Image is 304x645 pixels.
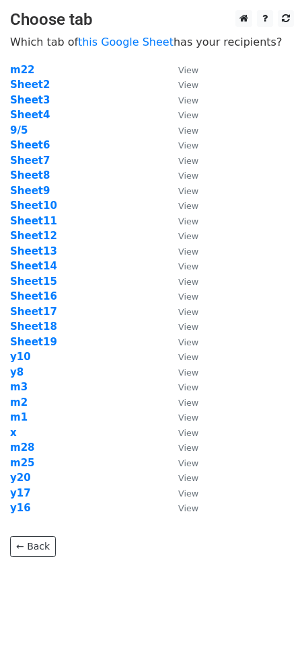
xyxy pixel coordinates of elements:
a: m3 [10,381,28,393]
small: View [178,171,198,181]
a: Sheet12 [10,230,57,242]
small: View [178,277,198,287]
a: m28 [10,441,35,454]
a: View [165,169,198,181]
small: View [178,307,198,317]
strong: Sheet14 [10,260,57,272]
a: View [165,411,198,423]
a: Sheet16 [10,290,57,302]
a: View [165,109,198,121]
a: View [165,336,198,348]
a: View [165,366,198,378]
small: View [178,247,198,257]
small: View [178,231,198,241]
a: View [165,427,198,439]
a: Sheet8 [10,169,50,181]
a: ← Back [10,536,56,557]
a: View [165,64,198,76]
a: View [165,124,198,136]
a: View [165,185,198,197]
small: View [178,322,198,332]
a: View [165,79,198,91]
a: y16 [10,502,31,514]
a: m22 [10,64,35,76]
small: View [178,110,198,120]
small: View [178,95,198,105]
a: Sheet13 [10,245,57,257]
strong: m2 [10,396,28,408]
a: y10 [10,351,31,363]
a: View [165,94,198,106]
small: View [178,473,198,483]
a: View [165,351,198,363]
a: View [165,245,198,257]
small: View [178,186,198,196]
p: Which tab of has your recipients? [10,35,294,49]
a: View [165,290,198,302]
small: View [178,398,198,408]
small: View [178,368,198,378]
strong: Sheet3 [10,94,50,106]
small: View [178,156,198,166]
small: View [178,428,198,438]
a: Sheet15 [10,275,57,288]
small: View [178,261,198,271]
a: Sheet19 [10,336,57,348]
small: View [178,201,198,211]
small: View [178,337,198,347]
a: Sheet11 [10,215,57,227]
a: View [165,472,198,484]
small: View [178,352,198,362]
a: Sheet18 [10,320,57,333]
a: x [10,427,17,439]
small: View [178,126,198,136]
a: Sheet2 [10,79,50,91]
a: y17 [10,487,31,499]
small: View [178,503,198,513]
a: View [165,457,198,469]
a: View [165,441,198,454]
small: View [178,443,198,453]
a: View [165,275,198,288]
a: View [165,260,198,272]
small: View [178,65,198,75]
small: View [178,382,198,392]
a: View [165,230,198,242]
a: 9/5 [10,124,28,136]
a: Sheet17 [10,306,57,318]
strong: m25 [10,457,35,469]
a: Sheet9 [10,185,50,197]
small: View [178,80,198,90]
a: View [165,396,198,408]
small: View [178,216,198,226]
small: View [178,292,198,302]
a: Sheet7 [10,155,50,167]
a: Sheet10 [10,200,57,212]
strong: m1 [10,411,28,423]
a: Sheet6 [10,139,50,151]
strong: Sheet4 [10,109,50,121]
a: y8 [10,366,24,378]
strong: y20 [10,472,31,484]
